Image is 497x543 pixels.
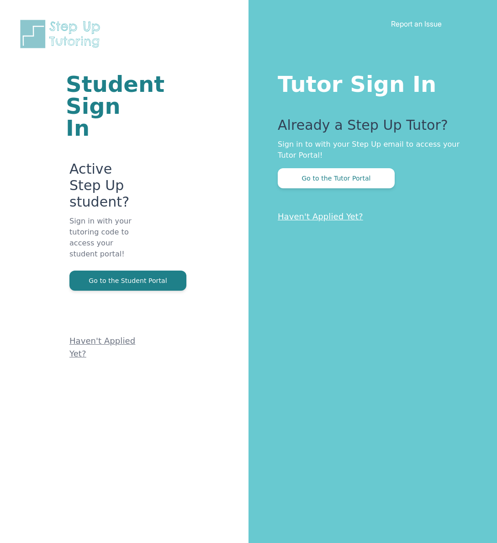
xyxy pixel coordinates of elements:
a: Haven't Applied Yet? [69,336,135,358]
a: Go to the Student Portal [69,276,186,285]
h1: Tutor Sign In [278,69,460,95]
p: Sign in with your tutoring code to access your student portal! [69,216,139,271]
a: Haven't Applied Yet? [278,212,363,221]
a: Go to the Tutor Portal [278,174,395,182]
button: Go to the Student Portal [69,271,186,291]
p: Already a Step Up Tutor? [278,117,460,139]
p: Active Step Up student? [69,161,139,216]
h1: Student Sign In [66,73,139,139]
a: Report an Issue [391,19,442,28]
img: Step Up Tutoring horizontal logo [18,18,106,50]
p: Sign in to with your Step Up email to access your Tutor Portal! [278,139,460,161]
button: Go to the Tutor Portal [278,168,395,188]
